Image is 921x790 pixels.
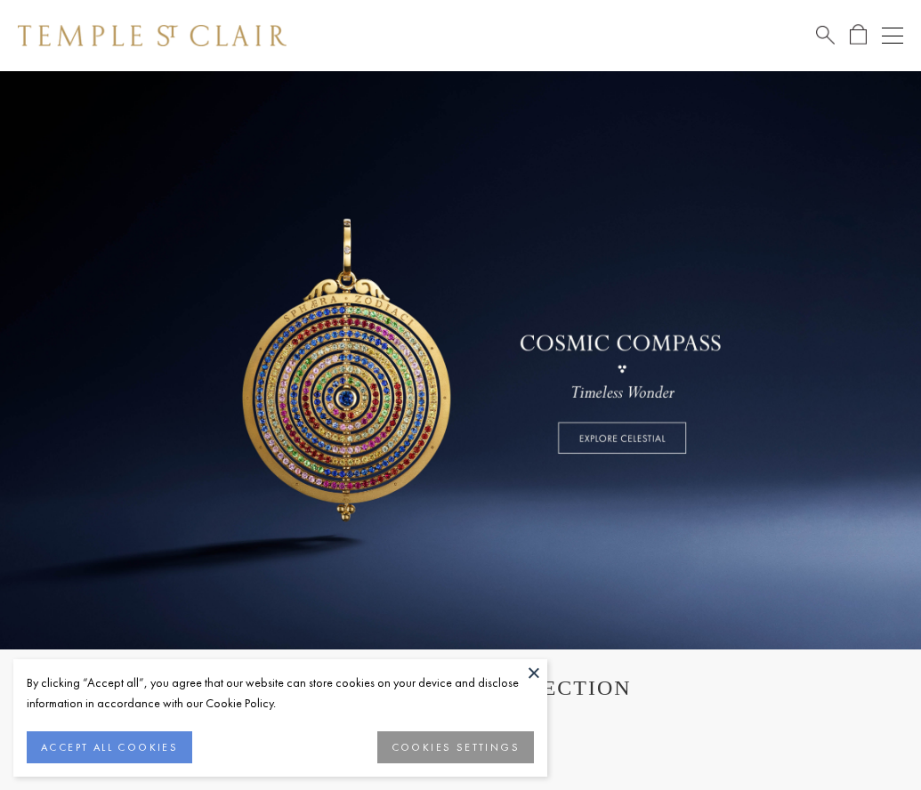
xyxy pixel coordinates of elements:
button: Open navigation [882,25,903,46]
a: Open Shopping Bag [850,24,867,46]
button: ACCEPT ALL COOKIES [27,731,192,763]
img: Temple St. Clair [18,25,287,46]
a: Search [816,24,835,46]
div: By clicking “Accept all”, you agree that our website can store cookies on your device and disclos... [27,673,534,713]
button: COOKIES SETTINGS [377,731,534,763]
